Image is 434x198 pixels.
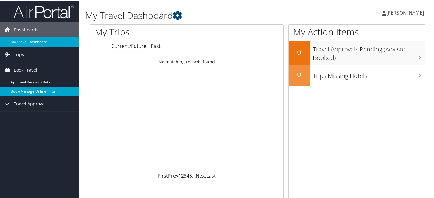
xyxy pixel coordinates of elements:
[14,96,46,111] span: Travel Approval
[184,172,187,179] a: 3
[289,40,425,64] a: 0Travel Approvals Pending (Advisor Booked)
[158,172,168,179] a: First
[151,42,161,49] a: Past
[90,56,283,67] td: No matching records found
[196,172,206,179] a: Next
[187,172,189,179] a: 4
[289,69,310,79] h2: 0
[189,172,192,179] a: 5
[14,62,37,77] span: Book Travel
[206,172,216,179] a: Last
[111,42,146,49] a: Current/Future
[95,25,198,38] h1: My Trips
[382,3,430,21] a: [PERSON_NAME]
[289,25,425,38] h1: My Action Items
[313,41,425,62] h3: Travel Approvals Pending (Advisor Booked)
[289,64,425,85] a: 0Trips Missing Hotels
[181,172,184,179] a: 2
[13,4,74,18] img: airportal-logo.png
[85,9,315,21] h1: My Travel Dashboard
[289,46,310,57] h2: 0
[313,68,425,80] h3: Trips Missing Hotels
[178,172,181,179] a: 1
[168,172,178,179] a: Prev
[192,172,196,179] span: …
[14,22,38,37] span: Dashboards
[14,46,24,62] span: Trips
[386,9,424,16] span: [PERSON_NAME]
